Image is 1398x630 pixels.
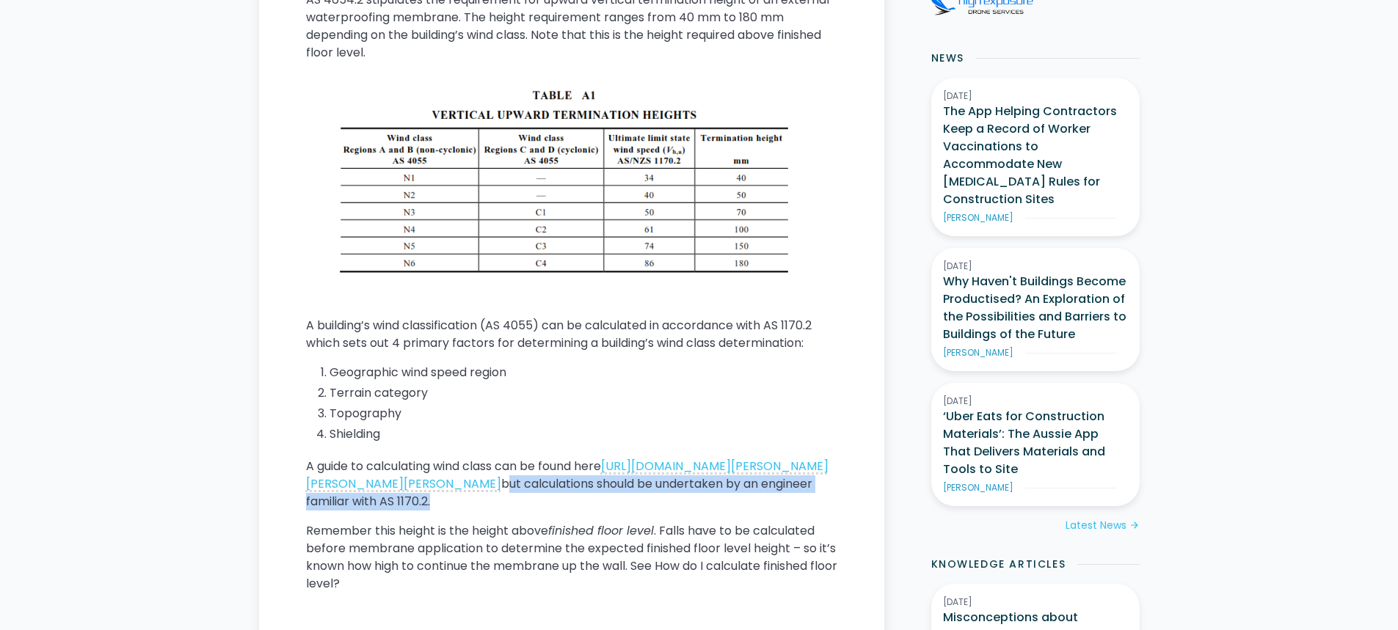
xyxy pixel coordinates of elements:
[330,364,837,381] li: Geographic wind speed region
[943,408,1128,478] h3: ‘Uber Eats for Construction Materials’: The Aussie App That Delivers Materials and Tools to Site
[943,103,1128,208] h3: The App Helping Contractors Keep a Record of Worker Vaccinations to Accommodate New [MEDICAL_DATA...
[330,384,837,402] li: Terrain category
[306,458,837,510] p: A guide to calculating wind class can be found here but calculations should be undertaken by an e...
[943,481,1013,494] div: [PERSON_NAME]
[306,522,837,593] p: Remember this height is the height above . Falls have to be calculated before membrane applicatio...
[306,458,829,492] a: [URL][DOMAIN_NAME][PERSON_NAME][PERSON_NAME][PERSON_NAME]
[943,596,1128,609] div: [DATE]
[931,78,1140,236] a: [DATE]The App Helping Contractors Keep a Record of Worker Vaccinations to Accommodate New [MEDICA...
[931,51,964,66] h2: News
[330,425,837,443] li: Shielding
[1129,519,1140,533] div: arrow_forward
[1066,518,1126,533] div: Latest News
[943,346,1013,359] div: [PERSON_NAME]
[931,248,1140,371] a: [DATE]Why Haven't Buildings Become Productised? An Exploration of the Possibilities and Barriers ...
[931,557,1066,572] h2: Knowledge Articles
[1066,518,1140,533] a: Latest Newsarrow_forward
[306,317,837,352] p: A building’s wind classification (AS 4055) can be calculated in accordance with AS 1170.2 which s...
[943,273,1128,343] h3: Why Haven't Buildings Become Productised? An Exploration of the Possibilities and Barriers to Bui...
[943,89,1128,103] div: [DATE]
[943,395,1128,408] div: [DATE]
[943,211,1013,224] div: [PERSON_NAME]
[330,405,837,422] li: Topography
[548,522,654,539] em: finished floor level
[943,260,1128,273] div: [DATE]
[931,383,1140,506] a: [DATE]‘Uber Eats for Construction Materials’: The Aussie App That Delivers Materials and Tools to...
